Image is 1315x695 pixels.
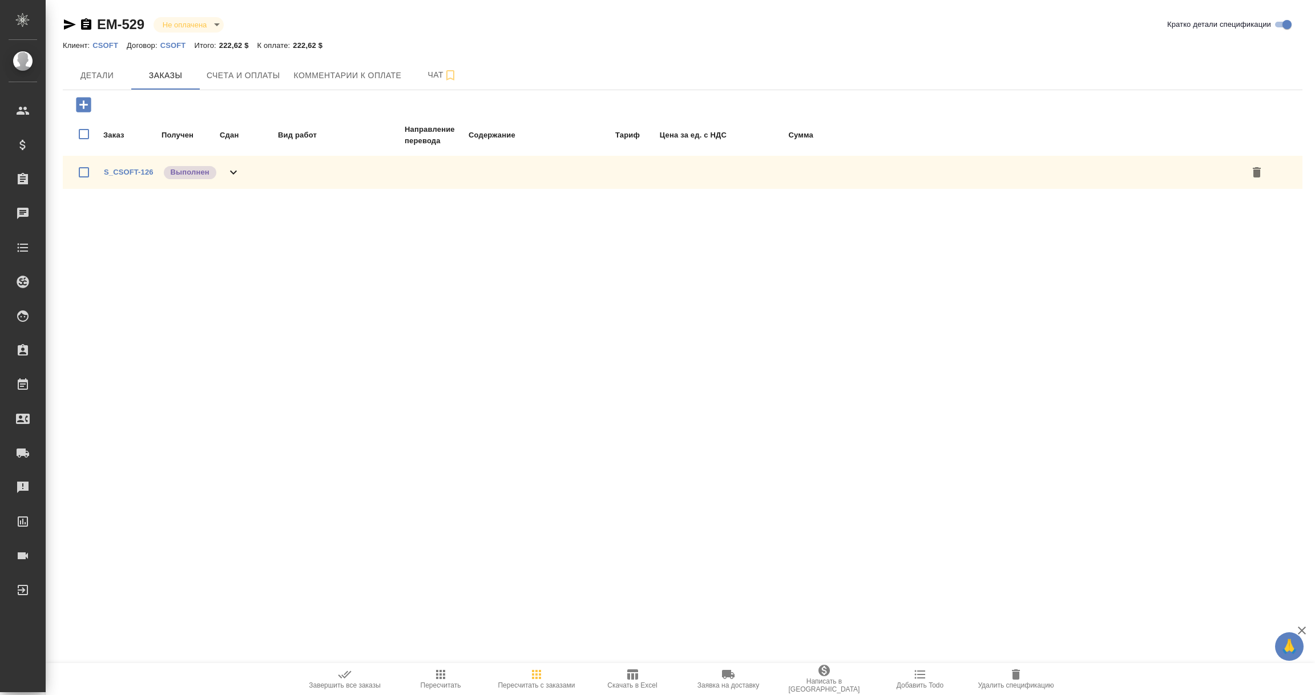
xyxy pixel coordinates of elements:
[219,123,276,147] td: Сдан
[219,41,257,50] p: 222,62 $
[92,40,127,50] a: CSOFT
[415,68,470,82] span: Чат
[92,41,127,50] p: CSOFT
[294,68,402,83] span: Комментарии к оплате
[642,123,727,147] td: Цена за ед. с НДС
[207,68,280,83] span: Счета и оплаты
[404,123,467,147] td: Направление перевода
[160,41,195,50] p: CSOFT
[68,93,99,116] button: Добавить заказ
[171,167,209,178] p: Выполнен
[159,20,210,30] button: Не оплачена
[1275,632,1304,661] button: 🙏
[63,18,76,31] button: Скопировать ссылку для ЯМессенджера
[161,123,218,147] td: Получен
[1280,635,1299,658] span: 🙏
[63,156,1302,189] div: S_CSOFT-126Выполнен
[127,41,160,50] p: Договор:
[160,40,195,50] a: CSOFT
[79,18,93,31] button: Скопировать ссылку
[468,123,559,147] td: Содержание
[728,123,814,147] td: Сумма
[443,68,457,82] svg: Подписаться
[277,123,403,147] td: Вид работ
[138,68,193,83] span: Заказы
[103,123,160,147] td: Заказ
[560,123,640,147] td: Тариф
[194,41,219,50] p: Итого:
[70,68,124,83] span: Детали
[154,17,224,33] div: Не оплачена
[257,41,293,50] p: К оплате:
[293,41,331,50] p: 222,62 $
[104,168,154,176] a: S_CSOFT-126
[63,41,92,50] p: Клиент:
[97,17,144,32] a: EM-529
[1167,19,1271,30] span: Кратко детали спецификации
